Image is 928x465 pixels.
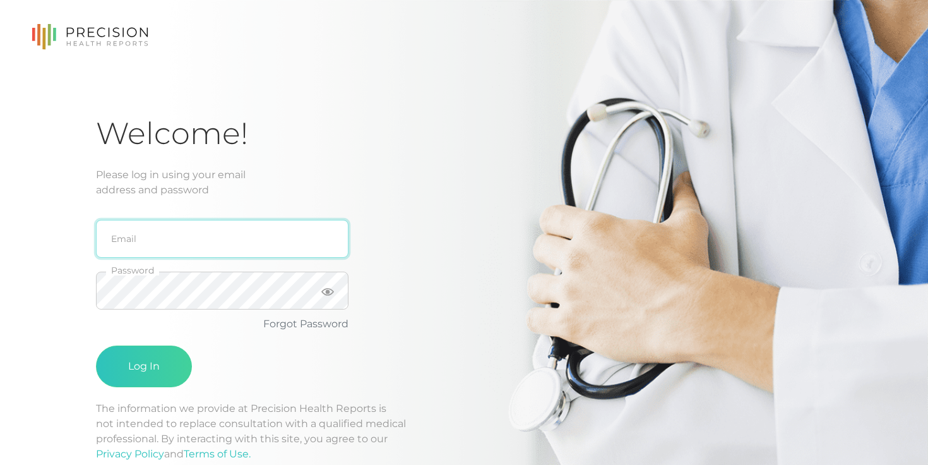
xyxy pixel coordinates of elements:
h1: Welcome! [96,115,832,152]
a: Terms of Use. [184,448,251,460]
div: Please log in using your email address and password [96,167,832,198]
button: Log In [96,346,192,387]
p: The information we provide at Precision Health Reports is not intended to replace consultation wi... [96,401,832,462]
input: Email [96,220,348,258]
a: Privacy Policy [96,448,164,460]
a: Forgot Password [263,318,348,330]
